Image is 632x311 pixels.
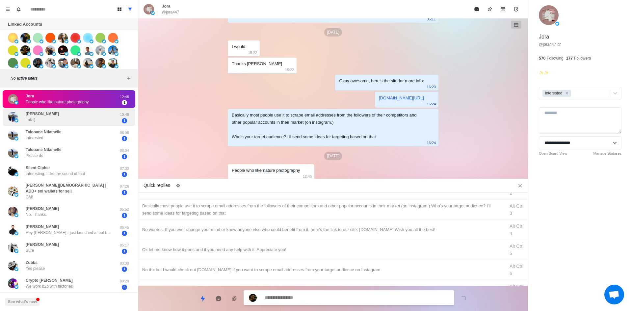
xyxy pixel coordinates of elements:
[26,212,47,218] p: No. Thanks.
[14,52,18,56] img: picture
[58,45,68,55] img: picture
[26,277,73,283] p: Crypto [PERSON_NAME]
[20,58,30,68] img: picture
[122,136,127,141] span: 1
[26,153,43,159] p: Please do
[26,117,35,123] p: lmk :)
[228,292,241,305] button: Add media
[114,4,125,14] button: Board View
[26,266,45,272] p: Yes please
[33,45,43,55] img: picture
[8,243,18,252] img: picture
[20,45,30,55] img: picture
[26,194,33,200] p: GM!
[26,182,116,194] p: [PERSON_NAME][DEMOGRAPHIC_DATA] | ADD+ sol wallets for sell
[8,207,18,217] img: picture
[510,243,524,257] div: Alt Ctrl 5
[33,33,43,43] img: picture
[11,75,125,81] p: No active filters
[65,39,68,43] img: picture
[196,292,209,305] button: Quick replies
[65,65,68,68] img: picture
[14,101,18,105] img: picture
[144,182,170,189] p: Quick replies
[8,225,18,235] img: picture
[45,33,55,43] img: picture
[539,33,549,41] p: Jora
[162,9,179,15] p: @jora447
[102,65,106,68] img: picture
[58,58,68,68] img: picture
[122,213,127,218] span: 1
[26,111,59,117] p: [PERSON_NAME]
[151,11,155,15] img: picture
[122,249,127,254] span: 1
[108,33,118,43] img: picture
[510,222,524,237] div: Alt Ctrl 4
[212,292,225,305] button: Reply with AI
[45,58,55,68] img: picture
[8,45,18,55] img: picture
[142,266,501,273] div: No thx but I would check out [DOMAIN_NAME] if you want to scrape email addresses from your target...
[8,186,18,196] img: picture
[116,207,133,212] p: 05:52
[324,28,342,37] p: [DATE]
[108,45,118,55] img: picture
[116,112,133,117] p: 10:49
[144,4,154,14] img: picture
[26,206,59,212] p: [PERSON_NAME]
[539,55,545,61] p: 570
[3,4,13,14] button: Menu
[162,3,170,9] p: Jora
[14,213,18,217] img: picture
[515,180,525,191] button: Close quick replies
[116,243,133,248] p: 05:17
[427,100,436,108] p: 16:24
[27,65,31,68] img: picture
[52,39,56,43] img: picture
[122,190,127,195] span: 1
[14,39,18,43] img: picture
[14,118,18,122] img: picture
[555,22,559,26] img: picture
[102,39,106,43] img: picture
[142,226,501,233] div: No worries. If you ever change your mind or know anyone else who could benefit from it, here's th...
[427,139,436,146] p: 16:24
[574,55,591,61] p: Followers
[83,45,93,55] img: picture
[122,285,127,290] span: 3
[249,294,257,302] img: picture
[539,5,559,25] img: picture
[566,55,573,61] p: 177
[14,137,18,141] img: picture
[26,165,50,171] p: Silent Cipher
[26,135,43,141] p: Interested
[232,112,424,141] div: ​​Basically most people use it to scrape email addresses from the followers of their competitors ...
[496,3,510,16] button: Archive
[8,261,18,271] img: picture
[116,225,133,230] p: 05:45
[116,278,133,284] p: 00:20
[8,278,18,288] img: picture
[122,231,127,236] span: 1
[116,184,133,189] p: 07:26
[27,52,31,56] img: picture
[108,58,118,68] img: picture
[303,173,312,180] p: 12:46
[39,65,43,68] img: picture
[52,65,56,68] img: picture
[26,230,111,236] p: Hey [PERSON_NAME] - just launched a tool that helps get your X/twitter posts in front of more peo...
[90,39,93,43] img: picture
[26,260,38,266] p: Zubbs
[58,33,68,43] img: picture
[115,39,118,43] img: picture
[8,148,18,158] img: picture
[427,83,436,91] p: 16:23
[539,69,549,76] p: ✨✨
[510,263,524,277] div: Alt Ctrl 6
[122,267,127,272] span: 1
[14,231,18,235] img: picture
[379,95,424,100] a: [DOMAIN_NAME][URL]
[95,45,105,55] img: picture
[77,65,81,68] img: picture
